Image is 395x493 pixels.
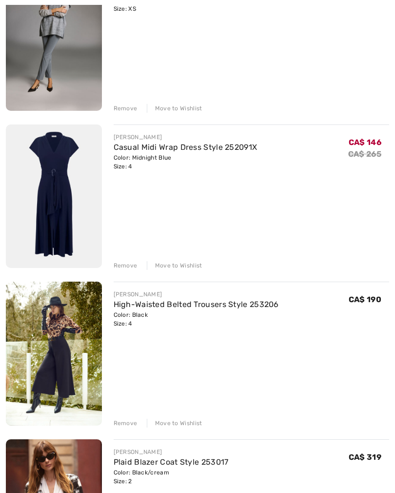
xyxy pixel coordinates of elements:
div: [PERSON_NAME] [114,448,229,457]
s: CA$ 265 [348,150,381,159]
div: [PERSON_NAME] [114,290,279,299]
div: Remove [114,104,138,113]
div: Move to Wishlist [147,104,202,113]
a: High-Waisted Belted Trousers Style 253206 [114,300,279,309]
a: Plaid Blazer Coat Style 253017 [114,458,229,467]
div: [PERSON_NAME] [114,133,257,142]
span: CA$ 146 [349,138,381,147]
span: CA$ 190 [349,295,381,305]
div: Move to Wishlist [147,419,202,428]
img: Casual Midi Wrap Dress Style 252091X [6,125,102,269]
div: Move to Wishlist [147,262,202,270]
img: High-Waisted Belted Trousers Style 253206 [6,282,102,426]
div: Remove [114,262,138,270]
div: Color: Midnight Blue Size: 4 [114,154,257,171]
a: Casual Midi Wrap Dress Style 252091X [114,143,257,152]
div: Remove [114,419,138,428]
span: CA$ 319 [349,453,381,462]
div: Color: Black Size: 4 [114,311,279,329]
div: Color: Black/cream Size: 2 [114,469,229,486]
